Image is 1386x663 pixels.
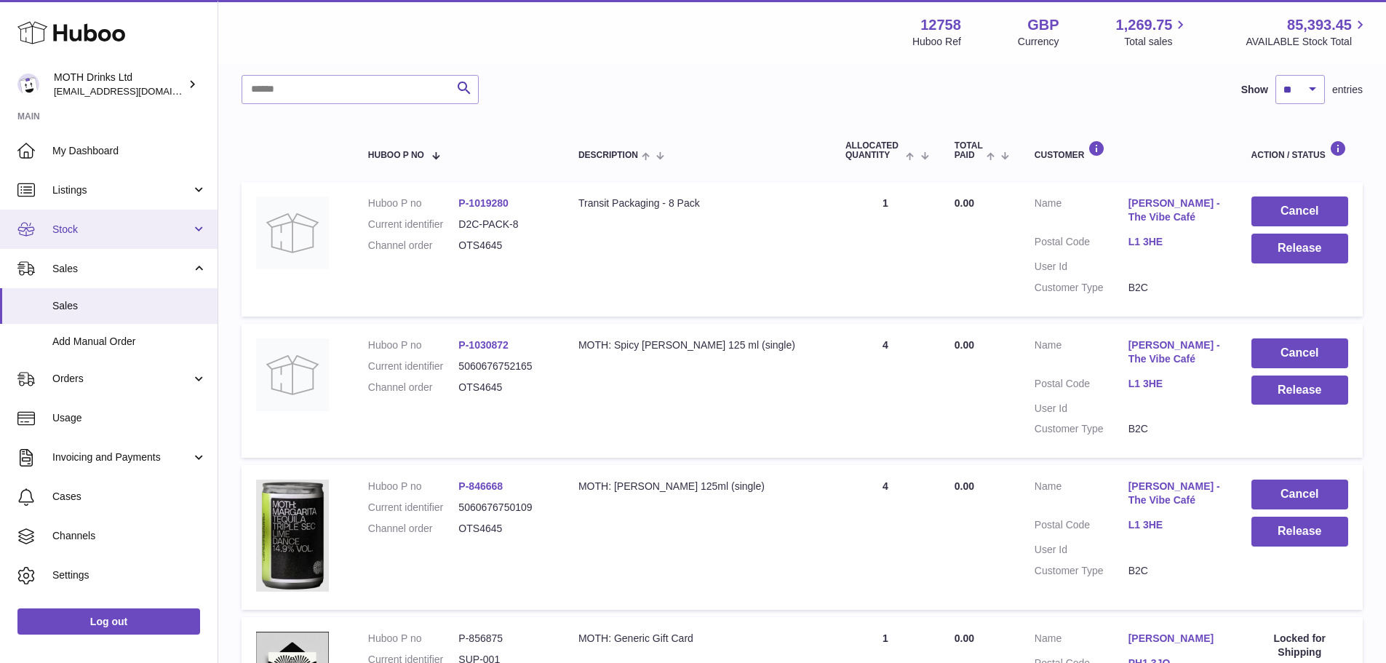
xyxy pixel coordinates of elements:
a: L1 3HE [1128,235,1222,249]
dd: B2C [1128,281,1222,295]
dt: Channel order [368,522,459,536]
a: 1,269.75 Total sales [1116,15,1190,49]
a: L1 3HE [1128,518,1222,532]
span: 0.00 [955,339,974,351]
span: Invoicing and Payments [52,450,191,464]
label: Show [1241,83,1268,97]
div: Action / Status [1251,140,1348,160]
strong: 12758 [920,15,961,35]
span: Huboo P no [368,151,424,160]
dt: Name [1035,196,1128,228]
span: Listings [52,183,191,197]
dt: Huboo P no [368,338,459,352]
td: 4 [831,324,940,458]
dt: Postal Code [1035,518,1128,536]
dt: Customer Type [1035,281,1128,295]
dt: User Id [1035,402,1128,416]
dt: Name [1035,338,1128,370]
button: Cancel [1251,338,1348,368]
dt: User Id [1035,543,1128,557]
a: 85,393.45 AVAILABLE Stock Total [1246,15,1369,49]
span: Sales [52,299,207,313]
td: 4 [831,465,940,610]
a: [PERSON_NAME] -The Vibe Café [1128,196,1222,224]
img: 127581694602485.png [256,480,329,592]
dt: User Id [1035,260,1128,274]
dd: OTS4645 [458,522,549,536]
a: L1 3HE [1128,377,1222,391]
span: ALLOCATED Quantity [845,141,903,160]
dd: P-856875 [458,632,549,646]
a: P-1030872 [458,339,509,351]
span: [EMAIL_ADDRESS][DOMAIN_NAME] [54,85,214,97]
dt: Postal Code [1035,377,1128,394]
dt: Name [1035,632,1128,649]
dt: Current identifier [368,360,459,373]
a: Log out [17,608,200,635]
div: MOTH Drinks Ltd [54,71,185,98]
button: Release [1251,234,1348,263]
span: AVAILABLE Stock Total [1246,35,1369,49]
button: Cancel [1251,196,1348,226]
div: Transit Packaging - 8 Pack [578,196,816,210]
dt: Postal Code [1035,235,1128,253]
button: Cancel [1251,480,1348,509]
a: [PERSON_NAME] -The Vibe Café [1128,480,1222,507]
dt: Current identifier [368,218,459,231]
button: Release [1251,376,1348,405]
span: 0.00 [955,632,974,644]
dt: Channel order [368,381,459,394]
div: Huboo Ref [912,35,961,49]
span: Total sales [1124,35,1189,49]
a: [PERSON_NAME] -The Vibe Café [1128,338,1222,366]
dt: Huboo P no [368,480,459,493]
td: 1 [831,182,940,316]
img: orders@mothdrinks.com [17,74,39,95]
dd: OTS4645 [458,381,549,394]
span: Total paid [955,141,983,160]
dt: Channel order [368,239,459,253]
dd: B2C [1128,422,1222,436]
span: Settings [52,568,207,582]
img: no-photo.jpg [256,338,329,411]
dt: Name [1035,480,1128,511]
dd: 5060676752165 [458,360,549,373]
span: Description [578,151,638,160]
img: no-photo.jpg [256,196,329,269]
div: MOTH: Spicy [PERSON_NAME] 125 ml (single) [578,338,816,352]
span: 85,393.45 [1287,15,1352,35]
dd: B2C [1128,564,1222,578]
div: Locked for Shipping [1251,632,1348,659]
span: Sales [52,262,191,276]
div: Customer [1035,140,1222,160]
div: Currency [1018,35,1059,49]
dt: Current identifier [368,501,459,515]
a: [PERSON_NAME] [1128,632,1222,646]
dd: 5060676750109 [458,501,549,515]
button: Release [1251,517,1348,547]
strong: GBP [1027,15,1059,35]
span: Channels [52,529,207,543]
div: MOTH: Generic Gift Card [578,632,816,646]
span: 0.00 [955,197,974,209]
span: Usage [52,411,207,425]
dt: Huboo P no [368,196,459,210]
div: MOTH: [PERSON_NAME] 125ml (single) [578,480,816,493]
a: P-1019280 [458,197,509,209]
span: My Dashboard [52,144,207,158]
a: P-846668 [458,480,503,492]
dd: OTS4645 [458,239,549,253]
span: 1,269.75 [1116,15,1173,35]
span: Add Manual Order [52,335,207,349]
span: Stock [52,223,191,237]
dd: D2C-PACK-8 [458,218,549,231]
dt: Customer Type [1035,564,1128,578]
span: entries [1332,83,1363,97]
dt: Customer Type [1035,422,1128,436]
span: 0.00 [955,480,974,492]
dt: Huboo P no [368,632,459,646]
span: Cases [52,490,207,504]
span: Orders [52,372,191,386]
